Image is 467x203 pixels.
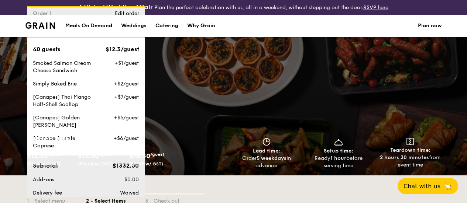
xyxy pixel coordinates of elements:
div: Weddings [121,15,147,37]
span: $12.30 [27,152,48,160]
span: ($19.95 w/ GST) [129,161,163,167]
div: Catering [155,15,178,37]
span: Delivery fee [33,190,62,196]
a: RSVP here [363,4,388,11]
strong: 1 hour [330,155,346,161]
span: /guest [99,152,113,157]
span: Setup time: [324,148,353,154]
span: Chat with us [404,183,440,190]
img: icon-clock.2db775ea.svg [261,138,272,146]
span: +$1/guest [114,60,139,66]
span: Lead time: [253,148,280,154]
span: Smoked Salmon Cream Cheese Sandwich [33,60,91,74]
div: Why Grain [187,15,215,37]
div: $12.3/guest [106,45,139,54]
a: Logotype [25,22,55,29]
strong: 2 hours 30 minutes [380,154,429,161]
a: Why Grain [183,15,220,37]
span: 🦙 [443,182,452,190]
span: Add-ons [33,176,54,183]
button: Chat with us🦙 [398,178,458,194]
span: +$7/guest [114,94,139,100]
div: from event time [377,154,443,169]
span: ($16.68 w/ GST) [78,161,112,167]
div: Plan the perfect celebration with us, all in a weekend, without stepping out the door. [78,3,389,12]
div: Meals On Demand [65,15,112,37]
img: icon-teardown.65201eee.svg [406,138,414,145]
h1: High Tea Buffet [27,131,231,144]
span: Waived [120,190,139,196]
span: Order 1 [33,10,55,17]
a: Catering [151,15,183,37]
span: ($13.41 w/ GST) [27,161,61,167]
span: $0.00 [124,176,139,183]
span: Teardown time: [390,147,430,153]
div: Ready before serving time [305,155,371,169]
span: +$5/guest [114,115,139,121]
span: $18.30 [129,152,150,160]
span: /guest [150,152,164,157]
a: Meals On Demand [61,15,117,37]
h4: A Virtual Wedding Affair [79,3,153,12]
span: $15.30 [78,152,99,160]
strong: 5 weekdays [257,155,286,161]
span: [Canapes] Thai Mango Half-Shell Scallop [33,94,91,108]
span: +$2/guest [114,81,139,87]
span: /guest [48,152,62,157]
img: icon-dish.430c3a2e.svg [333,138,344,146]
a: Plan now [418,15,442,37]
a: Weddings [117,15,151,37]
div: 40 guests [33,45,60,54]
div: Order in advance [234,155,300,169]
span: Edit order [115,10,139,17]
img: Grain [25,22,55,29]
span: [Canapes] Golden [PERSON_NAME] [33,115,80,128]
span: Simply Baked Brie [33,81,77,87]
